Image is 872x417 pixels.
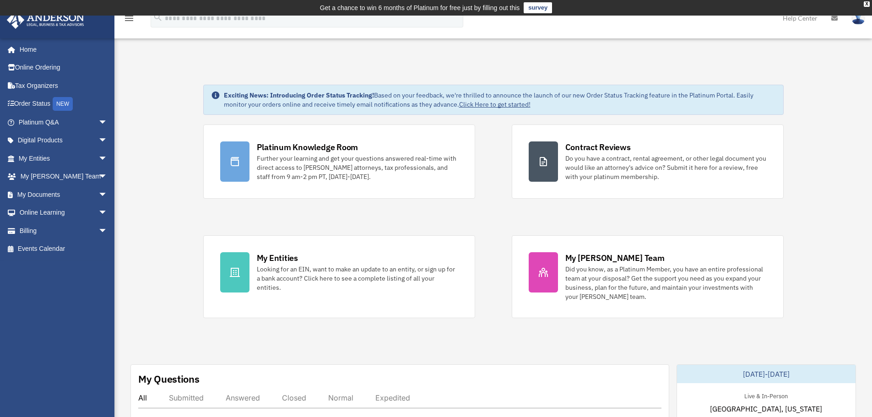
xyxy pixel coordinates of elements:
[4,11,87,29] img: Anderson Advisors Platinum Portal
[124,16,135,24] a: menu
[6,76,121,95] a: Tax Organizers
[53,97,73,111] div: NEW
[512,125,784,199] a: Contract Reviews Do you have a contract, rental agreement, or other legal document you would like...
[257,265,458,292] div: Looking for an EIN, want to make an update to an entity, or sign up for a bank account? Click her...
[6,185,121,204] a: My Documentsarrow_drop_down
[864,1,870,7] div: close
[98,113,117,132] span: arrow_drop_down
[459,100,531,108] a: Click Here to get started!
[203,235,475,318] a: My Entities Looking for an EIN, want to make an update to an entity, or sign up for a bank accoun...
[6,40,117,59] a: Home
[257,141,358,153] div: Platinum Knowledge Room
[6,222,121,240] a: Billingarrow_drop_down
[98,222,117,240] span: arrow_drop_down
[6,240,121,258] a: Events Calendar
[257,154,458,181] div: Further your learning and get your questions answered real-time with direct access to [PERSON_NAM...
[737,390,795,400] div: Live & In-Person
[512,235,784,318] a: My [PERSON_NAME] Team Did you know, as a Platinum Member, you have an entire professional team at...
[565,252,665,264] div: My [PERSON_NAME] Team
[6,204,121,222] a: Online Learningarrow_drop_down
[851,11,865,25] img: User Pic
[138,393,147,402] div: All
[677,365,856,383] div: [DATE]-[DATE]
[565,265,767,301] div: Did you know, as a Platinum Member, you have an entire professional team at your disposal? Get th...
[710,403,822,414] span: [GEOGRAPHIC_DATA], [US_STATE]
[6,131,121,150] a: Digital Productsarrow_drop_down
[565,141,631,153] div: Contract Reviews
[375,393,410,402] div: Expedited
[282,393,306,402] div: Closed
[98,185,117,204] span: arrow_drop_down
[224,91,776,109] div: Based on your feedback, we're thrilled to announce the launch of our new Order Status Tracking fe...
[320,2,520,13] div: Get a chance to win 6 months of Platinum for free just by filling out this
[153,12,163,22] i: search
[6,149,121,168] a: My Entitiesarrow_drop_down
[6,168,121,186] a: My [PERSON_NAME] Teamarrow_drop_down
[138,372,200,386] div: My Questions
[226,393,260,402] div: Answered
[224,91,374,99] strong: Exciting News: Introducing Order Status Tracking!
[6,95,121,114] a: Order StatusNEW
[203,125,475,199] a: Platinum Knowledge Room Further your learning and get your questions answered real-time with dire...
[169,393,204,402] div: Submitted
[524,2,552,13] a: survey
[565,154,767,181] div: Do you have a contract, rental agreement, or other legal document you would like an attorney's ad...
[6,59,121,77] a: Online Ordering
[328,393,353,402] div: Normal
[124,13,135,24] i: menu
[98,204,117,222] span: arrow_drop_down
[98,168,117,186] span: arrow_drop_down
[257,252,298,264] div: My Entities
[6,113,121,131] a: Platinum Q&Aarrow_drop_down
[98,149,117,168] span: arrow_drop_down
[98,131,117,150] span: arrow_drop_down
